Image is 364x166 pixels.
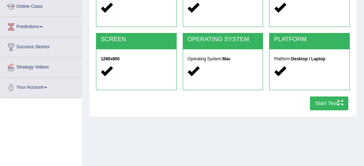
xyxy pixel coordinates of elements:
[0,37,81,55] a: Success Stories
[310,96,349,110] button: Start Test
[291,56,325,61] strong: Desktop / Laptop
[223,56,231,61] strong: Mac
[0,57,81,75] a: Strategy Videos
[274,36,345,43] h2: PLATFORM
[101,56,119,61] strong: 1280x800
[0,17,81,35] a: Predictions
[101,36,171,43] h2: SCREEN
[0,78,81,95] a: Your Account
[187,57,258,61] h5: Operating System:
[187,36,258,43] h2: OPERATING SYSTEM
[274,57,345,61] h5: Platform:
